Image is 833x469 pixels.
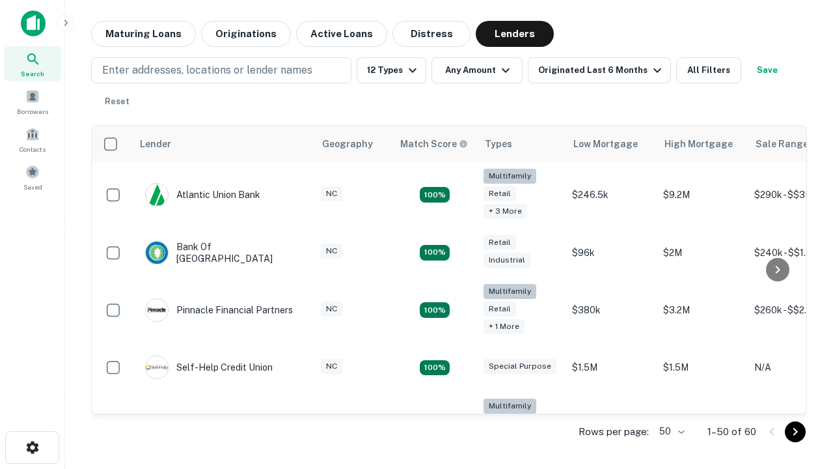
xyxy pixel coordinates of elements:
[484,302,516,317] div: Retail
[4,160,61,195] a: Saved
[201,21,291,47] button: Originations
[314,126,392,162] th: Geography
[484,399,536,414] div: Multifamily
[485,136,512,152] div: Types
[657,228,748,277] td: $2M
[23,182,42,192] span: Saved
[400,137,468,151] div: Capitalize uses an advanced AI algorithm to match your search with the best lender. The match sco...
[321,244,342,259] div: NC
[420,187,450,203] div: Matching Properties: 10, hasApolloMatch: undefined
[296,21,387,47] button: Active Loans
[321,186,342,201] div: NC
[96,89,138,115] button: Reset
[321,359,342,374] div: NC
[145,414,251,437] div: The Fidelity Bank
[102,63,312,78] p: Enter addresses, locations or lender names
[657,162,748,228] td: $9.2M
[477,126,566,162] th: Types
[657,126,748,162] th: High Mortgage
[654,422,687,441] div: 50
[484,253,530,268] div: Industrial
[484,284,536,299] div: Multifamily
[484,235,516,250] div: Retail
[21,68,44,79] span: Search
[484,319,525,334] div: + 1 more
[146,299,168,321] img: picture
[20,144,46,154] span: Contacts
[657,343,748,392] td: $1.5M
[420,245,450,261] div: Matching Properties: 15, hasApolloMatch: undefined
[392,126,477,162] th: Capitalize uses an advanced AI algorithm to match your search with the best lender. The match sco...
[484,204,527,219] div: + 3 more
[91,57,351,83] button: Enter addresses, locations or lender names
[21,10,46,36] img: capitalize-icon.png
[4,84,61,119] a: Borrowers
[357,57,426,83] button: 12 Types
[91,21,196,47] button: Maturing Loans
[538,63,665,78] div: Originated Last 6 Months
[146,242,168,264] img: picture
[566,343,657,392] td: $1.5M
[785,421,806,442] button: Go to next page
[657,277,748,343] td: $3.2M
[579,424,649,440] p: Rows per page:
[566,228,657,277] td: $96k
[484,169,536,184] div: Multifamily
[145,183,260,206] div: Atlantic Union Bank
[145,241,301,264] div: Bank Of [GEOGRAPHIC_DATA]
[484,186,516,201] div: Retail
[566,162,657,228] td: $246.5k
[132,126,314,162] th: Lender
[420,302,450,318] div: Matching Properties: 18, hasApolloMatch: undefined
[566,392,657,458] td: $246k
[768,365,833,427] iframe: Chat Widget
[140,136,171,152] div: Lender
[573,136,638,152] div: Low Mortgage
[145,356,273,379] div: Self-help Credit Union
[528,57,671,83] button: Originated Last 6 Months
[4,46,61,81] a: Search
[400,137,465,151] h6: Match Score
[146,356,168,378] img: picture
[4,122,61,157] a: Contacts
[17,106,48,117] span: Borrowers
[664,136,733,152] div: High Mortgage
[566,126,657,162] th: Low Mortgage
[431,57,523,83] button: Any Amount
[145,298,293,322] div: Pinnacle Financial Partners
[746,57,788,83] button: Save your search to get updates of matches that match your search criteria.
[476,21,554,47] button: Lenders
[146,184,168,206] img: picture
[392,21,471,47] button: Distress
[657,392,748,458] td: $3.2M
[420,360,450,376] div: Matching Properties: 11, hasApolloMatch: undefined
[566,277,657,343] td: $380k
[707,424,756,440] p: 1–50 of 60
[676,57,741,83] button: All Filters
[484,359,556,374] div: Special Purpose
[756,136,808,152] div: Sale Range
[321,302,342,317] div: NC
[322,136,373,152] div: Geography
